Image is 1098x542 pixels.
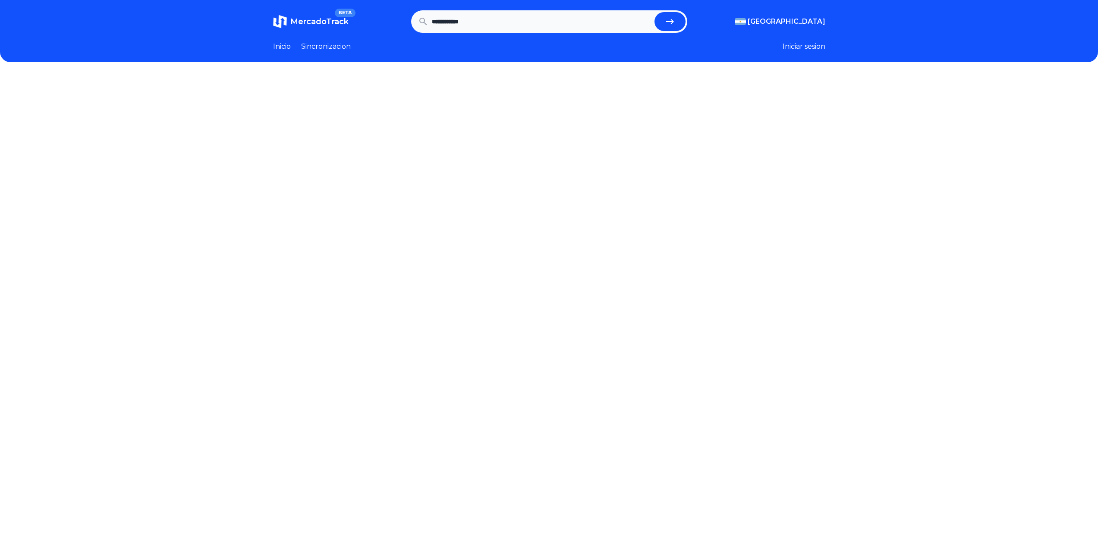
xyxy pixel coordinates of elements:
img: MercadoTrack [273,15,287,28]
a: MercadoTrackBETA [273,15,349,28]
span: BETA [335,9,355,17]
span: [GEOGRAPHIC_DATA] [748,16,825,27]
a: Sincronizacion [301,41,351,52]
button: Iniciar sesion [783,41,825,52]
img: Argentina [735,18,746,25]
span: MercadoTrack [290,17,349,26]
button: [GEOGRAPHIC_DATA] [735,16,825,27]
a: Inicio [273,41,291,52]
